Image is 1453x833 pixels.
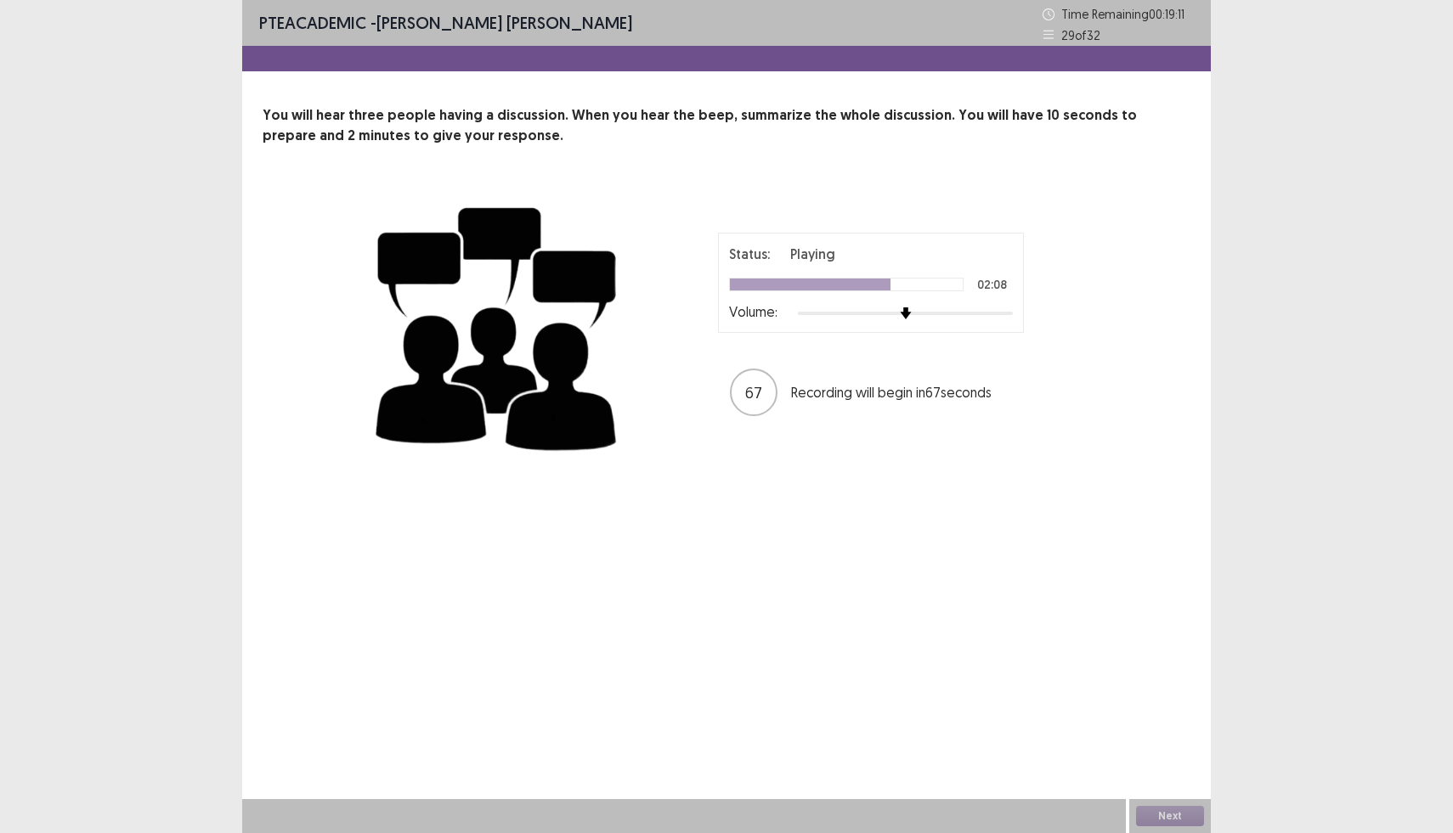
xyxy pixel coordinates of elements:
[263,105,1190,146] p: You will hear three people having a discussion. When you hear the beep, summarize the whole discu...
[1061,5,1194,23] p: Time Remaining 00 : 19 : 11
[900,307,912,319] img: arrow-thumb
[729,301,777,322] p: Volume:
[977,279,1007,290] p: 02:08
[259,12,366,33] span: PTE academic
[791,382,1012,402] p: Recording will begin in 67 seconds
[370,187,625,464] img: group-discussion
[729,244,770,264] p: Status:
[790,244,835,264] p: Playing
[745,381,762,404] p: 67
[259,10,632,36] p: - [PERSON_NAME] [PERSON_NAME]
[1061,26,1100,44] p: 29 of 32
